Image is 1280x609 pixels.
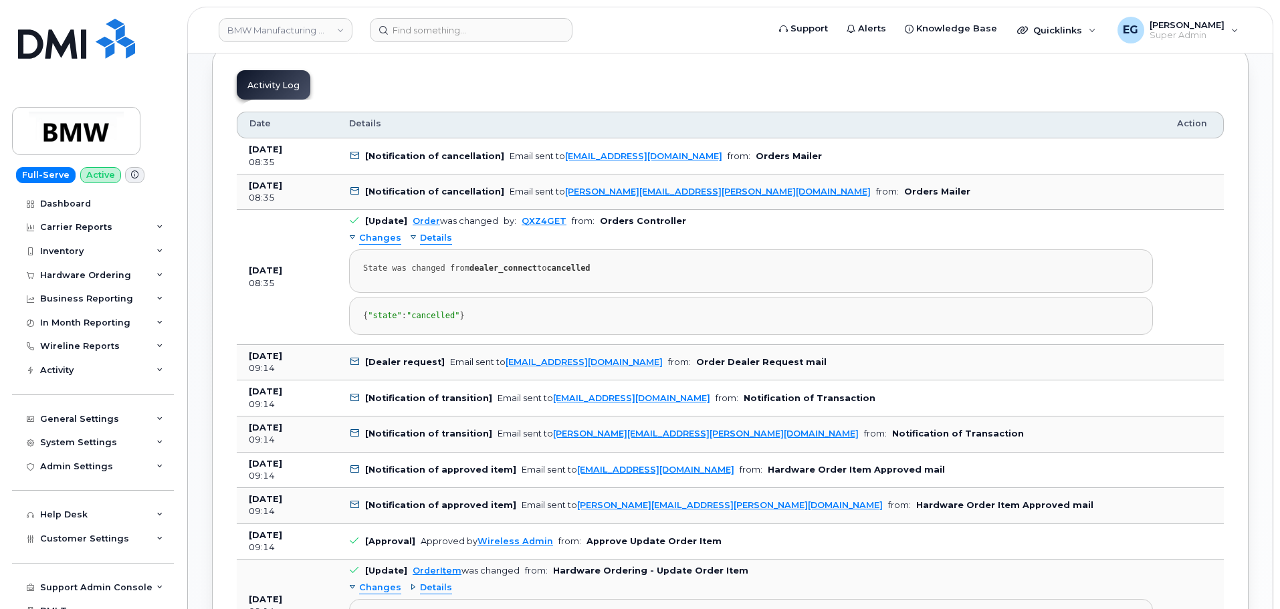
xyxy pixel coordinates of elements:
[249,265,282,275] b: [DATE]
[768,465,945,475] b: Hardware Order Item Approved mail
[365,216,407,226] b: [Update]
[413,216,498,226] div: was changed
[363,263,1139,273] div: State was changed from to
[740,465,762,475] span: from:
[249,144,282,154] b: [DATE]
[365,151,504,161] b: [Notification of cancellation]
[600,216,686,226] b: Orders Controller
[413,566,520,576] div: was changed
[249,351,282,361] b: [DATE]
[522,500,883,510] div: Email sent to
[916,500,1093,510] b: Hardware Order Item Approved mail
[553,566,748,576] b: Hardware Ordering - Update Order Item
[365,500,516,510] b: [Notification of approved item]
[249,386,282,396] b: [DATE]
[728,151,750,161] span: from:
[1150,19,1224,30] span: [PERSON_NAME]
[219,18,352,42] a: BMW Manufacturing Co LLC
[477,536,553,546] a: Wireless Admin
[916,22,997,35] span: Knowledge Base
[553,393,710,403] a: [EMAIL_ADDRESS][DOMAIN_NAME]
[553,429,859,439] a: [PERSON_NAME][EMAIL_ADDRESS][PERSON_NAME][DOMAIN_NAME]
[577,465,734,475] a: [EMAIL_ADDRESS][DOMAIN_NAME]
[716,393,738,403] span: from:
[365,187,504,197] b: [Notification of cancellation]
[407,311,459,320] span: "cancelled"
[363,311,1139,321] div: { : }
[249,180,282,191] b: [DATE]
[249,470,325,482] div: 09:14
[365,429,492,439] b: [Notification of transition]
[249,494,282,504] b: [DATE]
[892,429,1024,439] b: Notification of Transaction
[790,22,828,35] span: Support
[510,187,871,197] div: Email sent to
[249,422,282,433] b: [DATE]
[1150,30,1224,41] span: Super Admin
[547,263,591,273] strong: cancelled
[770,15,837,42] a: Support
[413,566,461,576] a: OrderItem
[586,536,722,546] b: Approve Update Order Item
[365,465,516,475] b: [Notification of approved item]
[1108,17,1248,43] div: Eric Gonzalez
[249,594,282,604] b: [DATE]
[522,465,734,475] div: Email sent to
[1165,112,1224,138] th: Action
[249,459,282,469] b: [DATE]
[864,429,887,439] span: from:
[506,357,663,367] a: [EMAIL_ADDRESS][DOMAIN_NAME]
[249,156,325,168] div: 08:35
[365,357,445,367] b: [Dealer request]
[359,582,401,594] span: Changes
[365,393,492,403] b: [Notification of transition]
[888,500,911,510] span: from:
[510,151,722,161] div: Email sent to
[413,216,440,226] a: Order
[744,393,875,403] b: Notification of Transaction
[249,398,325,410] div: 09:14
[837,15,895,42] a: Alerts
[577,500,883,510] a: [PERSON_NAME][EMAIL_ADDRESS][PERSON_NAME][DOMAIN_NAME]
[498,429,859,439] div: Email sent to
[249,277,325,289] div: 08:35
[1008,17,1105,43] div: Quicklinks
[420,582,452,594] span: Details
[249,362,325,374] div: 09:14
[450,357,663,367] div: Email sent to
[876,187,899,197] span: from:
[756,151,822,161] b: Orders Mailer
[359,232,401,245] span: Changes
[469,263,537,273] strong: dealer_connect
[572,216,595,226] span: from:
[420,232,452,245] span: Details
[421,536,553,546] div: Approved by
[895,15,1006,42] a: Knowledge Base
[370,18,572,42] input: Find something...
[368,311,402,320] span: "state"
[858,22,886,35] span: Alerts
[249,434,325,446] div: 09:14
[1123,22,1138,38] span: EG
[249,505,325,517] div: 09:14
[668,357,691,367] span: from:
[525,566,548,576] span: from:
[249,541,325,554] div: 09:14
[249,118,271,130] span: Date
[1033,25,1082,35] span: Quicklinks
[504,216,516,226] span: by:
[365,536,415,546] b: [Approval]
[522,216,566,226] a: QXZ4GET
[1222,551,1270,599] iframe: Messenger Launcher
[498,393,710,403] div: Email sent to
[904,187,970,197] b: Orders Mailer
[558,536,581,546] span: from:
[249,530,282,540] b: [DATE]
[565,151,722,161] a: [EMAIL_ADDRESS][DOMAIN_NAME]
[565,187,871,197] a: [PERSON_NAME][EMAIL_ADDRESS][PERSON_NAME][DOMAIN_NAME]
[696,357,827,367] b: Order Dealer Request mail
[365,566,407,576] b: [Update]
[349,118,381,130] span: Details
[249,192,325,204] div: 08:35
